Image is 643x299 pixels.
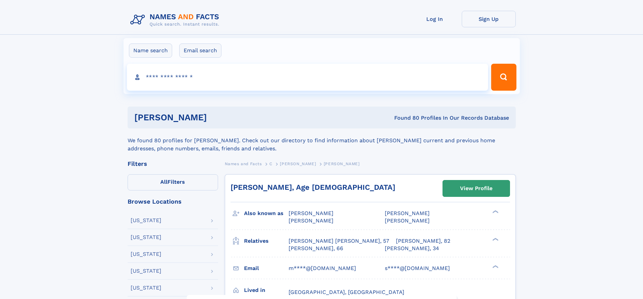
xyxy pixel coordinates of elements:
[225,159,262,168] a: Names and Facts
[160,179,167,185] span: All
[385,217,430,224] span: [PERSON_NAME]
[128,128,516,153] div: We found 80 profiles for [PERSON_NAME]. Check out our directory to find information about [PERSON...
[128,174,218,190] label: Filters
[280,161,316,166] span: [PERSON_NAME]
[131,268,161,274] div: [US_STATE]
[385,210,430,216] span: [PERSON_NAME]
[269,159,272,168] a: C
[491,210,499,214] div: ❯
[128,11,225,29] img: Logo Names and Facts
[491,237,499,241] div: ❯
[491,264,499,269] div: ❯
[244,285,289,296] h3: Lived in
[460,181,492,196] div: View Profile
[491,64,516,91] button: Search Button
[127,64,488,91] input: search input
[244,235,289,247] h3: Relatives
[396,237,450,245] a: [PERSON_NAME], 82
[289,245,343,252] a: [PERSON_NAME], 66
[128,199,218,205] div: Browse Locations
[289,237,389,245] a: [PERSON_NAME] [PERSON_NAME], 57
[289,210,333,216] span: [PERSON_NAME]
[300,114,509,122] div: Found 80 Profiles In Our Records Database
[128,161,218,167] div: Filters
[129,43,172,58] label: Name search
[408,11,462,27] a: Log In
[179,43,221,58] label: Email search
[131,235,161,240] div: [US_STATE]
[134,113,301,122] h1: [PERSON_NAME]
[443,180,510,197] a: View Profile
[244,263,289,274] h3: Email
[289,217,333,224] span: [PERSON_NAME]
[231,183,395,191] a: [PERSON_NAME], Age [DEMOGRAPHIC_DATA]
[280,159,316,168] a: [PERSON_NAME]
[131,218,161,223] div: [US_STATE]
[244,208,289,219] h3: Also known as
[269,161,272,166] span: C
[462,11,516,27] a: Sign Up
[131,251,161,257] div: [US_STATE]
[131,285,161,291] div: [US_STATE]
[289,289,404,295] span: [GEOGRAPHIC_DATA], [GEOGRAPHIC_DATA]
[324,161,360,166] span: [PERSON_NAME]
[385,245,439,252] a: [PERSON_NAME], 34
